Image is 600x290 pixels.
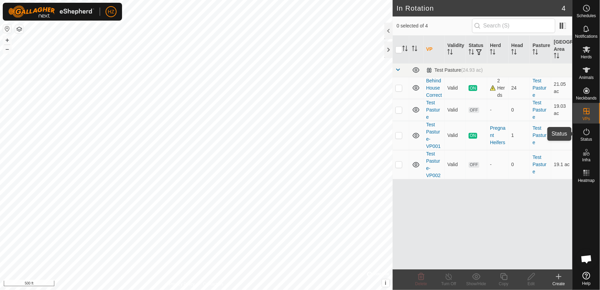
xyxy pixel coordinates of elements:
td: 0 [509,99,530,121]
h2: In Rotation [397,4,562,12]
button: i [382,279,390,287]
a: Test Pasture [533,100,546,120]
span: Notifications [575,34,598,38]
td: 21.05 ac [551,77,572,99]
a: Test Pasture [533,78,546,98]
p-sorticon: Activate to sort [402,47,408,52]
span: Help [582,281,591,286]
span: 4 [562,3,566,13]
div: Open chat [576,249,597,269]
th: Validity [445,36,466,63]
td: 21.37 ac [551,121,572,150]
span: Schedules [577,14,596,18]
p-sorticon: Activate to sort [447,50,453,56]
a: Help [573,269,600,288]
div: Show/Hide [462,281,490,287]
span: i [385,280,386,286]
td: Valid [445,121,466,150]
span: (24.93 ac) [461,67,483,73]
div: Turn Off [435,281,462,287]
p-sorticon: Activate to sort [490,50,495,56]
div: Test Pasture [426,67,483,73]
a: Contact Us [203,281,223,287]
p-sorticon: Activate to sort [511,50,517,56]
span: OFF [469,162,479,168]
a: Behind House Correct [426,78,442,98]
button: Map Layers [15,25,23,33]
p-sorticon: Activate to sort [412,47,417,52]
td: 0 [509,150,530,179]
span: Delete [415,281,427,286]
div: Edit [517,281,545,287]
td: 19.03 ac [551,99,572,121]
div: Copy [490,281,517,287]
div: - [490,161,506,168]
input: Search (S) [472,19,555,33]
span: Herds [581,55,592,59]
span: ON [469,85,477,91]
div: Pregnant Heifers [490,125,506,146]
th: Herd [487,36,509,63]
p-sorticon: Activate to sort [554,54,559,59]
p-sorticon: Activate to sort [533,50,538,56]
button: – [3,45,11,53]
a: Test Pasture [426,100,440,120]
a: Test Pasture-VP001 [426,122,441,149]
th: Status [466,36,487,63]
span: ON [469,133,477,139]
th: Head [509,36,530,63]
span: HZ [108,8,114,15]
a: Test Pasture [533,125,546,145]
td: 24 [509,77,530,99]
span: Animals [579,76,594,80]
img: Gallagher Logo [8,5,94,18]
div: - [490,106,506,114]
button: + [3,36,11,44]
span: VPs [582,117,590,121]
td: 1 [509,121,530,150]
span: 0 selected of 4 [397,22,472,30]
td: 19.1 ac [551,150,572,179]
div: Create [545,281,572,287]
td: Valid [445,99,466,121]
span: Neckbands [576,96,597,100]
a: Test Pasture [533,154,546,174]
a: Privacy Policy [169,281,195,287]
th: Pasture [530,36,551,63]
a: Test Pasture-VP002 [426,151,441,178]
span: OFF [469,107,479,113]
th: VP [424,36,445,63]
p-sorticon: Activate to sort [469,50,474,56]
div: 2 Herds [490,77,506,99]
span: Infra [582,158,590,162]
th: [GEOGRAPHIC_DATA] Area [551,36,572,63]
span: Status [580,137,592,141]
td: Valid [445,77,466,99]
button: Reset Map [3,25,11,33]
td: Valid [445,150,466,179]
span: Heatmap [578,178,595,183]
